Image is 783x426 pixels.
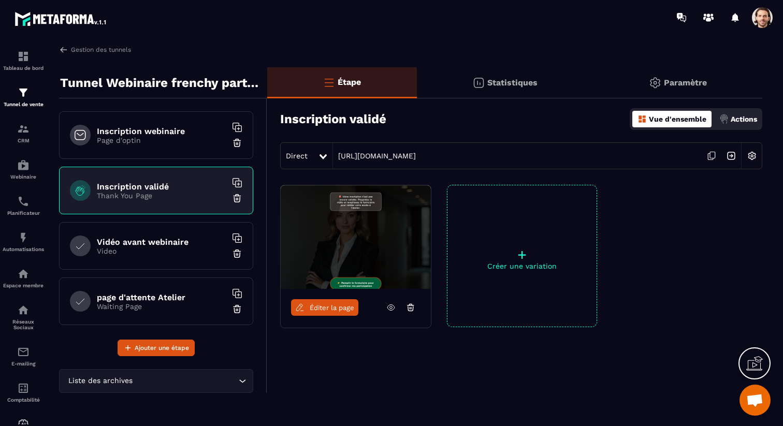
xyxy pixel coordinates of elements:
input: Search for option [135,375,236,387]
h6: Vidéo avant webinaire [97,237,226,247]
h6: page d'attente Atelier [97,292,226,302]
img: automations [17,159,30,171]
a: formationformationTunnel de vente [3,79,44,115]
a: emailemailE-mailing [3,338,44,374]
p: Espace membre [3,283,44,288]
img: arrow-next.bcc2205e.svg [721,146,741,166]
p: Réseaux Sociaux [3,319,44,330]
img: stats.20deebd0.svg [472,77,485,89]
p: Planificateur [3,210,44,216]
p: Statistiques [487,78,538,87]
a: accountantaccountantComptabilité [3,374,44,410]
img: automations [17,268,30,280]
div: Search for option [59,369,253,393]
img: actions.d6e523a2.png [719,114,729,124]
a: schedulerschedulerPlanificateur [3,187,44,224]
span: Direct [286,152,308,160]
p: Webinaire [3,174,44,180]
p: Actions [731,115,757,123]
p: Comptabilité [3,397,44,403]
span: Ajouter une étape [135,343,189,353]
a: formationformationCRM [3,115,44,151]
img: dashboard-orange.40269519.svg [637,114,647,124]
span: Liste des archives [66,375,135,387]
img: social-network [17,304,30,316]
img: setting-gr.5f69749f.svg [649,77,661,89]
img: setting-w.858f3a88.svg [742,146,762,166]
a: formationformationTableau de bord [3,42,44,79]
img: email [17,346,30,358]
p: Page d'optin [97,136,226,144]
p: Thank You Page [97,192,226,200]
p: Tableau de bord [3,65,44,71]
a: Éditer la page [291,299,358,316]
img: trash [232,248,242,259]
a: Gestion des tunnels [59,45,131,54]
h3: Inscription validé [280,112,386,126]
p: Créer une variation [447,262,597,270]
p: Video [97,247,226,255]
p: Automatisations [3,246,44,252]
img: arrow [59,45,68,54]
button: Ajouter une étape [118,340,195,356]
p: CRM [3,138,44,143]
span: Éditer la page [310,304,354,312]
img: formation [17,123,30,135]
a: Ouvrir le chat [740,385,771,416]
h6: Inscription validé [97,182,226,192]
p: Waiting Page [97,302,226,311]
img: image [281,185,431,289]
h6: Inscription webinaire [97,126,226,136]
img: trash [232,304,242,314]
p: + [447,247,597,262]
img: automations [17,231,30,244]
a: automationsautomationsWebinaire [3,151,44,187]
p: E-mailing [3,361,44,366]
a: social-networksocial-networkRéseaux Sociaux [3,296,44,338]
img: logo [15,9,108,28]
img: scheduler [17,195,30,208]
img: trash [232,138,242,148]
a: [URL][DOMAIN_NAME] [333,152,416,160]
p: Vue d'ensemble [649,115,706,123]
img: trash [232,193,242,203]
p: Paramètre [664,78,707,87]
img: formation [17,50,30,63]
p: Tunnel de vente [3,101,44,107]
img: formation [17,86,30,99]
p: Étape [338,77,361,87]
a: automationsautomationsEspace membre [3,260,44,296]
img: bars-o.4a397970.svg [323,76,335,89]
img: accountant [17,382,30,394]
p: Tunnel Webinaire frenchy partners [60,72,259,93]
a: automationsautomationsAutomatisations [3,224,44,260]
